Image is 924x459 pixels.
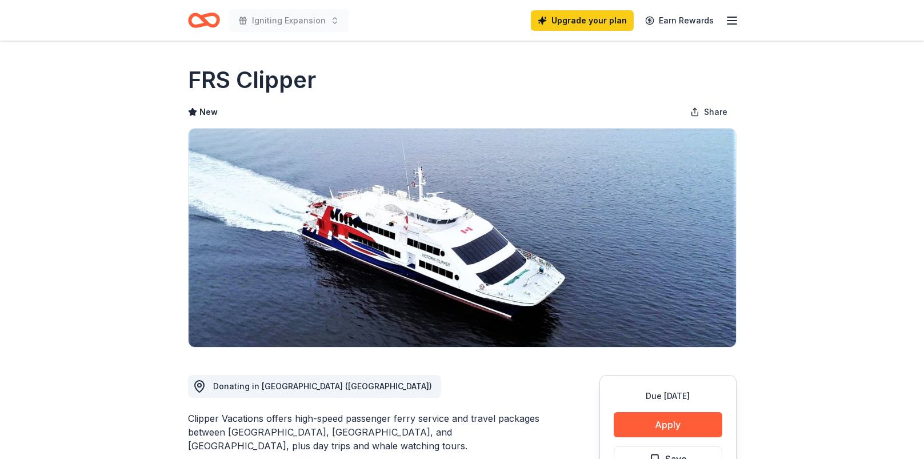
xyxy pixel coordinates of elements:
[188,7,220,34] a: Home
[681,101,737,123] button: Share
[614,389,722,403] div: Due [DATE]
[188,412,545,453] div: Clipper Vacations offers high-speed passenger ferry service and travel packages between [GEOGRAPH...
[638,10,721,31] a: Earn Rewards
[614,412,722,437] button: Apply
[189,129,736,347] img: Image for FRS Clipper
[229,9,349,32] button: Igniting Expansion
[252,14,326,27] span: Igniting Expansion
[531,10,634,31] a: Upgrade your plan
[188,64,316,96] h1: FRS Clipper
[213,381,432,391] span: Donating in [GEOGRAPHIC_DATA] ([GEOGRAPHIC_DATA])
[704,105,727,119] span: Share
[199,105,218,119] span: New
